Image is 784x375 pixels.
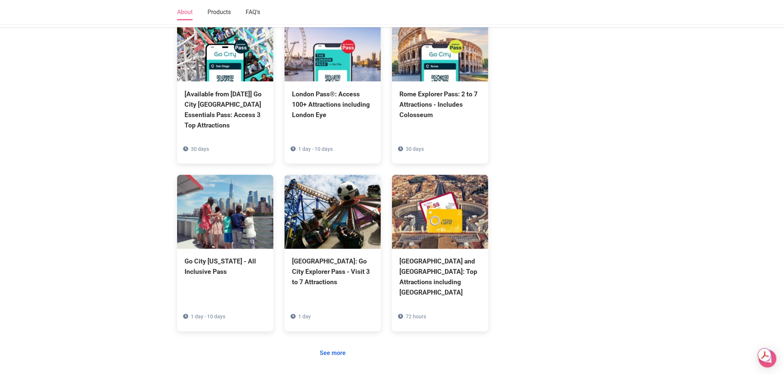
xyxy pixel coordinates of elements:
[285,175,381,321] a: [GEOGRAPHIC_DATA]: Go City Explorer Pass - Visit 3 to 7 Attractions 1 day
[191,314,225,320] span: 1 day - 10 days
[298,314,311,320] span: 1 day
[406,314,426,320] span: 72 hours
[177,175,273,311] a: Go City [US_STATE] - All Inclusive Pass 1 day - 10 days
[177,175,273,249] img: Go City New York - All Inclusive Pass
[285,7,381,153] a: London Pass®: Access 100+ Attractions including London Eye 1 day - 10 days
[392,7,488,82] img: Rome Explorer Pass: 2 to 7 Attractions - Includes Colosseum
[298,146,333,152] span: 1 day - 10 days
[285,175,381,249] img: Seoul: Go City Explorer Pass - Visit 3 to 7 Attractions
[399,256,481,298] div: [GEOGRAPHIC_DATA] and [GEOGRAPHIC_DATA]: Top Attractions including [GEOGRAPHIC_DATA]
[185,89,266,131] div: [Available from [DATE]] Go City [GEOGRAPHIC_DATA] Essentials Pass: Access 3 Top Attractions
[292,89,373,120] div: London Pass®: Access 100+ Attractions including London Eye
[315,346,351,361] a: See more
[399,89,481,120] div: Rome Explorer Pass: 2 to 7 Attractions - Includes Colosseum
[392,175,488,332] a: [GEOGRAPHIC_DATA] and [GEOGRAPHIC_DATA]: Top Attractions including [GEOGRAPHIC_DATA] 72 hours
[406,146,424,152] span: 30 days
[292,256,373,288] div: [GEOGRAPHIC_DATA]: Go City Explorer Pass - Visit 3 to 7 Attractions
[207,5,231,20] a: Products
[177,7,273,82] img: [Available from 4 August] Go City San Diego Essentials Pass: Access 3 Top Attractions
[285,7,381,82] img: London Pass®: Access 100+ Attractions including London Eye
[191,146,209,152] span: 30 days
[392,175,488,249] img: Rome and Vatican Pass: Top Attractions including Colosseum
[246,5,260,20] a: FAQ's
[392,7,488,153] a: Rome Explorer Pass: 2 to 7 Attractions - Includes Colosseum 30 days
[185,256,266,277] div: Go City [US_STATE] - All Inclusive Pass
[177,7,273,164] a: [Available from [DATE]] Go City [GEOGRAPHIC_DATA] Essentials Pass: Access 3 Top Attractions 30 days
[177,5,193,20] a: About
